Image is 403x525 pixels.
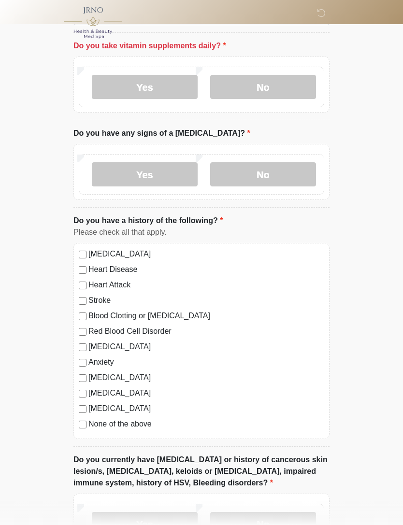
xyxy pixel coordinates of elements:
[79,251,86,258] input: [MEDICAL_DATA]
[79,390,86,397] input: [MEDICAL_DATA]
[88,279,324,291] label: Heart Attack
[88,403,324,414] label: [MEDICAL_DATA]
[79,266,86,274] input: Heart Disease
[79,297,86,305] input: Stroke
[73,128,250,139] label: Do you have any signs of a [MEDICAL_DATA]?
[88,310,324,322] label: Blood Clotting or [MEDICAL_DATA]
[88,264,324,275] label: Heart Disease
[88,418,324,430] label: None of the above
[79,312,86,320] input: Blood Clotting or [MEDICAL_DATA]
[79,343,86,351] input: [MEDICAL_DATA]
[79,405,86,413] input: [MEDICAL_DATA]
[73,40,226,52] label: Do you take vitamin supplements daily?
[88,326,324,337] label: Red Blood Cell Disorder
[79,328,86,336] input: Red Blood Cell Disorder
[92,162,198,186] label: Yes
[88,387,324,399] label: [MEDICAL_DATA]
[88,248,324,260] label: [MEDICAL_DATA]
[88,372,324,383] label: [MEDICAL_DATA]
[88,356,324,368] label: Anxiety
[210,75,316,99] label: No
[79,421,86,428] input: None of the above
[88,341,324,353] label: [MEDICAL_DATA]
[73,227,330,238] div: Please check all that apply.
[92,75,198,99] label: Yes
[64,7,122,39] img: JRNO Med Spa Logo
[73,454,330,489] label: Do you currently have [MEDICAL_DATA] or history of cancerous skin lesion/s, [MEDICAL_DATA], keloi...
[73,215,223,227] label: Do you have a history of the following?
[88,295,324,306] label: Stroke
[79,374,86,382] input: [MEDICAL_DATA]
[79,359,86,367] input: Anxiety
[210,162,316,186] label: No
[79,282,86,289] input: Heart Attack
